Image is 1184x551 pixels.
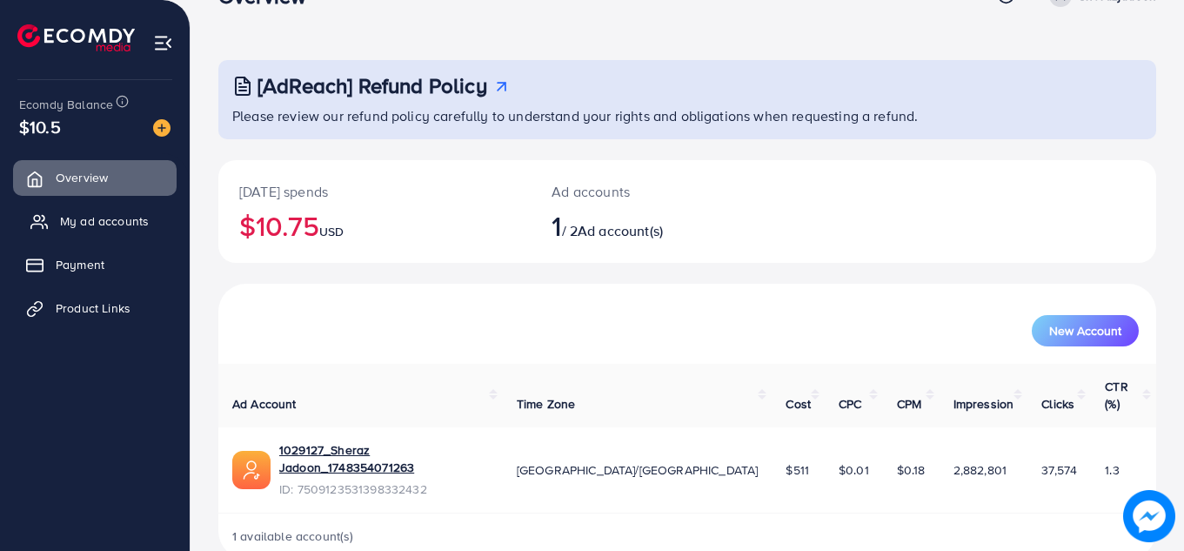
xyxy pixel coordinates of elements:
[1123,490,1175,542] img: image
[13,204,177,239] a: My ad accounts
[953,461,1007,479] span: 2,882,801
[232,451,271,489] img: ic-ads-acc.e4c84228.svg
[13,160,177,195] a: Overview
[897,395,921,413] span: CPM
[839,395,861,413] span: CPC
[56,299,130,317] span: Product Links
[232,105,1146,126] p: Please review our refund policy carefully to understand your rights and obligations when requesti...
[19,114,61,139] span: $10.5
[56,256,104,273] span: Payment
[153,119,171,137] img: image
[1049,325,1121,337] span: New Account
[319,223,344,240] span: USD
[13,247,177,282] a: Payment
[232,395,297,413] span: Ad Account
[56,169,108,186] span: Overview
[1032,315,1139,346] button: New Account
[1105,378,1127,413] span: CTR (%)
[239,209,510,242] h2: $10.75
[552,205,561,245] span: 1
[953,395,1014,413] span: Impression
[786,395,811,413] span: Cost
[1041,395,1074,413] span: Clicks
[232,527,354,545] span: 1 available account(s)
[60,212,149,230] span: My ad accounts
[13,291,177,326] a: Product Links
[1041,461,1077,479] span: 37,574
[517,395,575,413] span: Time Zone
[578,221,663,240] span: Ad account(s)
[19,96,113,113] span: Ecomdy Balance
[839,461,869,479] span: $0.01
[1105,461,1119,479] span: 1.3
[786,461,809,479] span: $511
[897,461,926,479] span: $0.18
[279,441,489,477] a: 1029127_Sheraz Jadoon_1748354071263
[552,181,745,202] p: Ad accounts
[279,480,489,498] span: ID: 7509123531398332432
[552,209,745,242] h2: / 2
[258,73,487,98] h3: [AdReach] Refund Policy
[17,24,135,51] img: logo
[239,181,510,202] p: [DATE] spends
[517,461,759,479] span: [GEOGRAPHIC_DATA]/[GEOGRAPHIC_DATA]
[153,33,173,53] img: menu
